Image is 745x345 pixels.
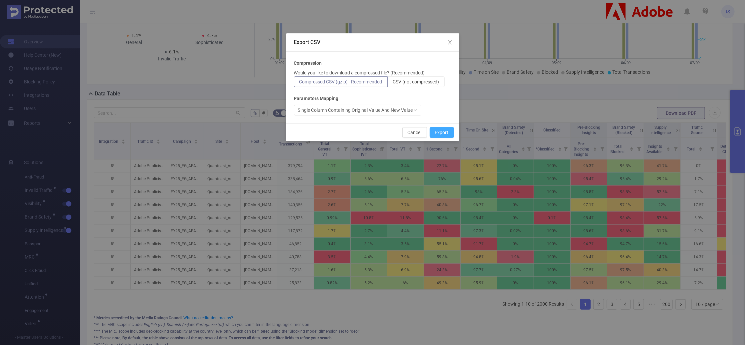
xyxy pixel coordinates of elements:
b: Compression [294,60,322,67]
p: Would you like to download a compressed file? (Recommended) [294,69,425,76]
div: Single Column Containing Original Value And New Value [298,105,413,115]
i: icon: down [413,108,417,113]
span: CSV (not compressed) [393,79,439,84]
button: Close [441,33,459,52]
div: Export CSV [294,39,451,46]
button: Export [430,127,454,138]
i: icon: close [447,40,453,45]
button: Cancel [402,127,427,138]
span: Compressed CSV (gzip) - Recommended [299,79,382,84]
b: Parameters Mapping [294,95,339,102]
